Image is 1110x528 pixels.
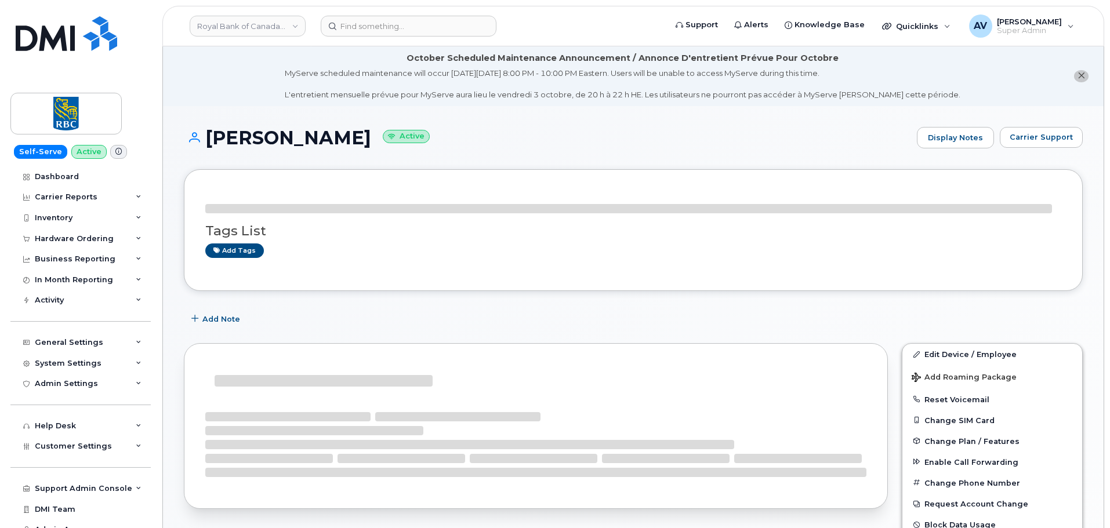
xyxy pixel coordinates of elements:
span: Add Roaming Package [912,373,1017,384]
a: Edit Device / Employee [902,344,1082,365]
button: Add Note [184,308,250,329]
span: Change Plan / Features [924,436,1020,445]
span: Enable Call Forwarding [924,457,1018,466]
button: Request Account Change [902,493,1082,514]
button: close notification [1074,70,1089,82]
button: Change Phone Number [902,472,1082,493]
small: Active [383,130,430,143]
a: Add tags [205,243,264,258]
button: Carrier Support [1000,127,1083,148]
h1: [PERSON_NAME] [184,128,911,148]
div: MyServe scheduled maintenance will occur [DATE][DATE] 8:00 PM - 10:00 PM Eastern. Users will be u... [285,68,960,100]
h3: Tags List [205,224,1061,238]
button: Reset Voicemail [902,389,1082,410]
button: Change Plan / Features [902,431,1082,451]
button: Enable Call Forwarding [902,451,1082,472]
span: Add Note [202,314,240,325]
a: Display Notes [917,127,994,149]
button: Change SIM Card [902,410,1082,431]
div: October Scheduled Maintenance Announcement / Annonce D'entretient Prévue Pour Octobre [407,52,839,64]
span: Carrier Support [1010,132,1073,143]
button: Add Roaming Package [902,365,1082,388]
